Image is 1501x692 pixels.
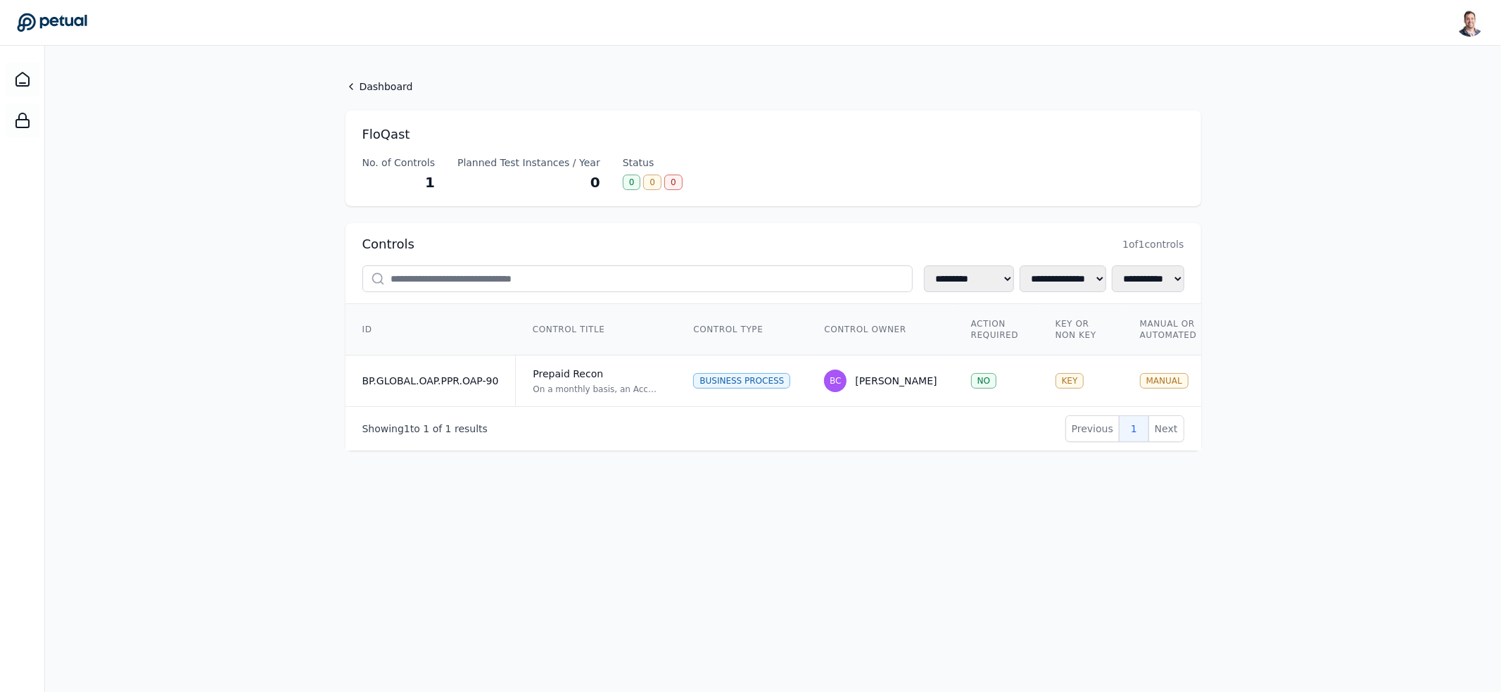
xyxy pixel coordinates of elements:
div: [PERSON_NAME] [855,374,937,388]
span: 1 of 1 controls [1122,237,1184,251]
div: 0 [457,172,600,192]
div: Prepaid Recon [533,367,659,381]
div: Business Process [693,373,790,389]
th: Manual or Automated [1123,304,1222,356]
button: 1 [1119,415,1149,442]
a: Dashboard [346,80,1201,94]
h2: Controls [362,234,414,254]
a: SOC [6,103,39,137]
h1: FloQast [362,125,1184,144]
a: Dashboard [6,63,39,96]
span: ID [362,324,372,335]
td: BP.GLOBAL.OAP.PPR.OAP-90 [346,356,516,407]
button: Previous [1065,415,1120,442]
span: Control Title [533,324,605,335]
div: No. of Controls [362,156,436,170]
img: Snir Kodesh [1456,8,1484,37]
div: Status [623,156,683,170]
div: 0 [664,175,683,190]
th: Control Type [676,304,807,356]
div: MANUAL [1140,373,1189,389]
p: Showing to of results [362,422,488,436]
th: Action Required [954,304,1039,356]
span: BC [830,375,841,386]
div: KEY [1056,373,1084,389]
div: NO [971,373,996,389]
div: 1 [362,172,436,192]
th: Key or Non Key [1039,304,1123,356]
div: 0 [623,175,641,190]
span: 1 [404,423,410,434]
nav: Pagination [1065,415,1184,442]
th: Control Owner [807,304,954,356]
div: Planned Test Instances / Year [457,156,600,170]
button: Next [1148,415,1184,442]
div: On a monthly basis, an Accounting Team Reviewer reviews the Prepaid reconciliation, which include... [533,384,659,395]
div: 0 [643,175,661,190]
a: Go to Dashboard [17,13,87,32]
span: 1 [445,423,452,434]
span: 1 [423,423,429,434]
